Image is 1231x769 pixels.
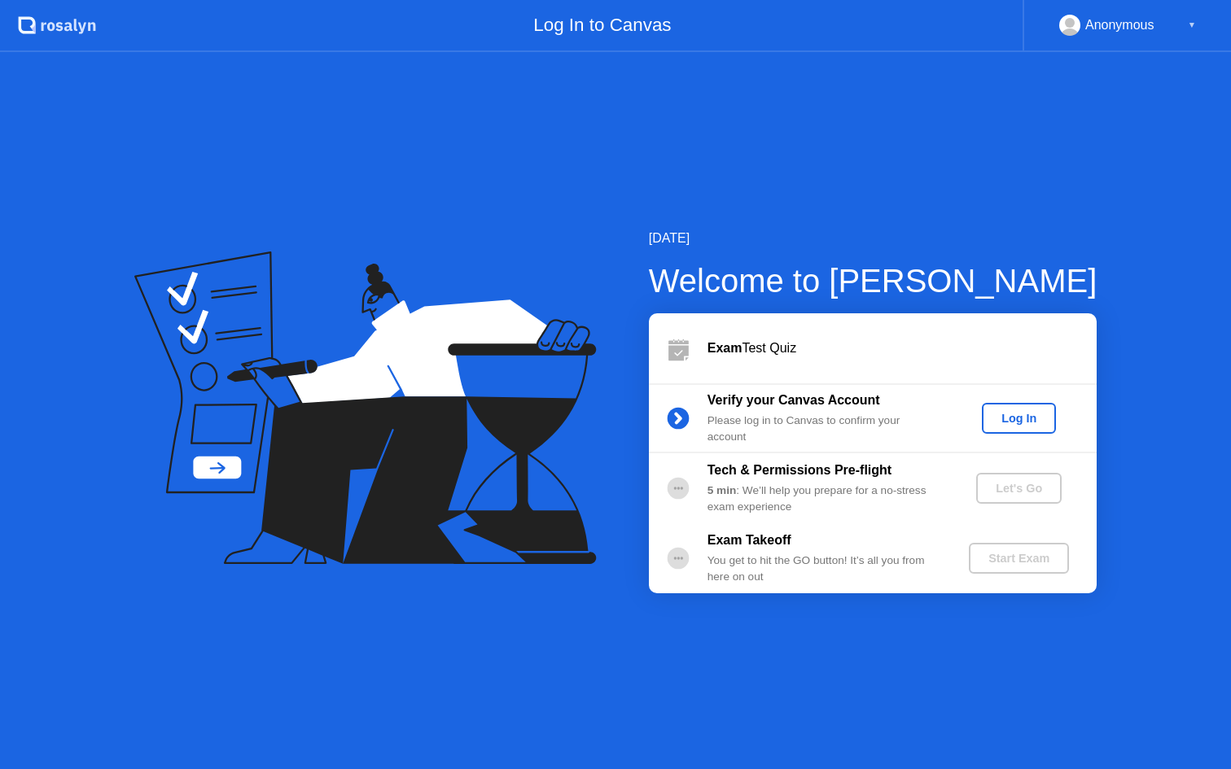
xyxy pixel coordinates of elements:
[649,256,1097,305] div: Welcome to [PERSON_NAME]
[707,463,891,477] b: Tech & Permissions Pre-flight
[707,553,942,586] div: You get to hit the GO button! It’s all you from here on out
[707,393,880,407] b: Verify your Canvas Account
[969,543,1069,574] button: Start Exam
[707,339,1097,358] div: Test Quiz
[975,552,1062,565] div: Start Exam
[983,482,1055,495] div: Let's Go
[988,412,1049,425] div: Log In
[707,484,737,496] b: 5 min
[649,229,1097,248] div: [DATE]
[707,483,942,516] div: : We’ll help you prepare for a no-stress exam experience
[707,341,743,355] b: Exam
[976,473,1062,504] button: Let's Go
[1188,15,1196,36] div: ▼
[982,403,1056,434] button: Log In
[707,533,791,547] b: Exam Takeoff
[707,413,942,446] div: Please log in to Canvas to confirm your account
[1085,15,1154,36] div: Anonymous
